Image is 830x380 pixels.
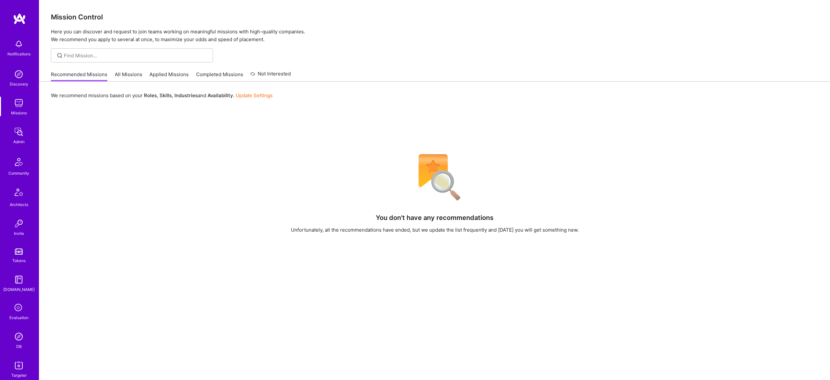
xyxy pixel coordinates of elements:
img: admin teamwork [12,125,25,138]
img: Community [11,154,27,170]
div: Targeter [11,372,27,379]
div: Missions [11,109,27,116]
div: DB [16,343,22,350]
div: Architects [10,201,28,208]
div: Admin [13,138,25,145]
b: Skills [160,92,172,98]
a: Update Settings [236,92,273,98]
img: Skill Targeter [12,359,25,372]
div: Tokens [12,257,26,264]
img: No Results [407,150,462,205]
img: logo [13,13,26,25]
img: Architects [11,186,27,201]
h3: Mission Control [51,13,818,21]
div: Evaluation [9,314,29,321]
a: Not Interested [250,70,291,82]
a: Recommended Missions [51,71,107,82]
a: Completed Missions [196,71,243,82]
div: Discovery [10,81,28,87]
i: icon SearchGrey [56,52,64,59]
img: tokens [15,248,23,255]
b: Availability [207,92,233,98]
img: Admin Search [12,330,25,343]
p: We recommend missions based on your , , and . [51,92,273,99]
a: Applied Missions [149,71,189,82]
img: discovery [12,68,25,81]
h4: You don't have any recommendations [376,214,493,222]
div: Notifications [7,51,30,57]
div: Community [8,170,29,177]
img: Invite [12,217,25,230]
img: guide book [12,273,25,286]
a: All Missions [115,71,142,82]
div: Unfortunately, all the recommendations have ended, but we update the list frequently and [DATE] y... [291,226,579,233]
div: [DOMAIN_NAME] [3,286,35,293]
img: bell [12,38,25,51]
div: Invite [14,230,24,237]
p: Here you can discover and request to join teams working on meaningful missions with high-quality ... [51,28,818,43]
img: teamwork [12,97,25,109]
input: Find Mission... [64,52,208,59]
b: Roles [144,92,157,98]
i: icon SelectionTeam [13,302,25,314]
b: Industries [174,92,198,98]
